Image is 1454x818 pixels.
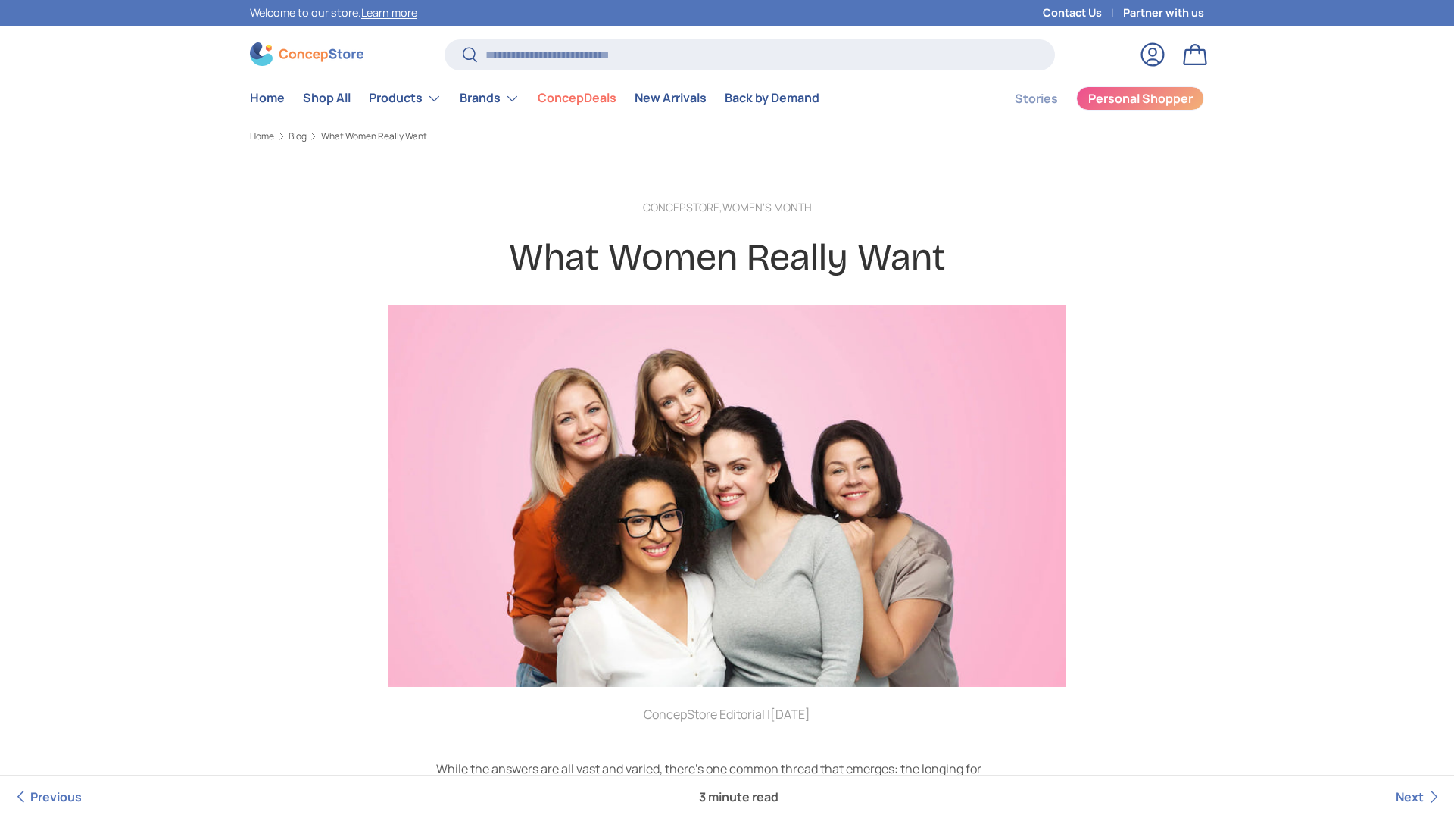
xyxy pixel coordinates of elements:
[1088,92,1193,105] span: Personal Shopper
[1396,776,1442,818] a: Next
[1396,788,1424,805] span: Next
[1123,5,1204,21] a: Partner with us
[321,132,427,141] a: What Women Really Want
[361,5,417,20] a: Learn more
[1015,84,1058,114] a: Stories
[643,200,722,214] a: ConcepStore,
[289,132,307,141] a: Blog
[451,83,529,114] summary: Brands
[722,200,812,214] a: Women's Month
[250,83,285,113] a: Home
[250,132,274,141] a: Home
[250,5,417,21] p: Welcome to our store.
[436,234,1018,281] h1: What Women Really Want
[1076,86,1204,111] a: Personal Shopper
[687,776,791,818] span: 3 minute read
[30,788,82,805] span: Previous
[303,83,351,113] a: Shop All
[360,83,451,114] summary: Products
[436,760,1018,796] p: While the answers are all vast and varied, there’s one common thread that emerges: the longing fo...
[460,83,520,114] a: Brands
[436,705,1018,723] p: ConcepStore Editorial |
[978,83,1204,114] nav: Secondary
[770,706,810,723] time: [DATE]
[388,305,1066,687] img: women-in-all-colors-posing-for-a-photo-concepstore-iwd2024-article
[1043,5,1123,21] a: Contact Us
[635,83,707,113] a: New Arrivals
[250,42,363,66] img: ConcepStore
[12,776,82,818] a: Previous
[538,83,616,113] a: ConcepDeals
[725,83,819,113] a: Back by Demand
[369,83,442,114] a: Products
[250,83,819,114] nav: Primary
[250,130,1204,143] nav: Breadcrumbs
